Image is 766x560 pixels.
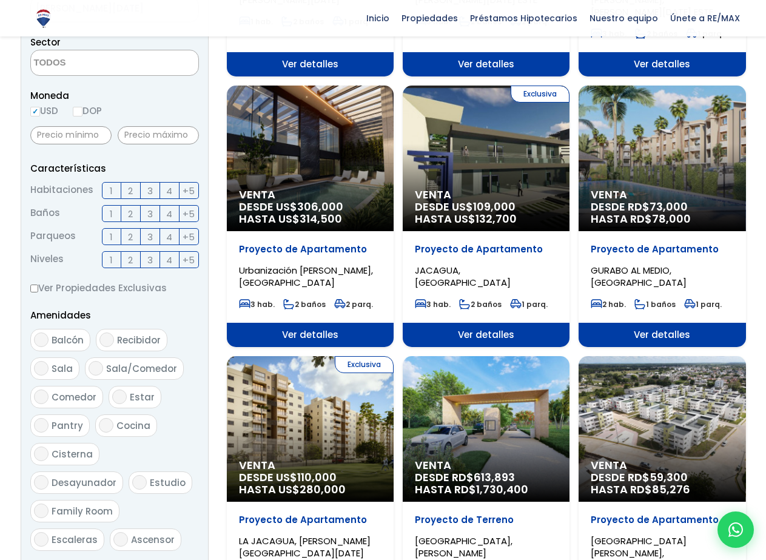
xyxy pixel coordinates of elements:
input: Pantry [34,418,49,433]
span: 1 baños [634,299,676,309]
span: HASTA RD$ [591,484,733,496]
span: 4 [166,229,172,245]
input: Cisterna [34,447,49,461]
p: Características [30,161,199,176]
span: 1 [110,206,113,221]
span: 4 [166,252,172,268]
span: Urbanización [PERSON_NAME], [GEOGRAPHIC_DATA] [239,264,373,289]
span: 2 [128,252,133,268]
span: Ver detalles [579,323,745,347]
span: JACAGUA, [GEOGRAPHIC_DATA] [415,264,511,289]
span: HASTA US$ [415,213,557,225]
span: DESDE US$ [239,471,381,496]
span: Inicio [360,9,395,27]
span: Comedor [52,391,96,403]
span: Ver detalles [403,323,569,347]
label: Ver Propiedades Exclusivas [30,280,199,295]
input: Recibidor [99,332,114,347]
input: Comedor [34,390,49,404]
span: HASTA RD$ [415,484,557,496]
textarea: Search [31,50,149,76]
span: Sala [52,362,73,375]
input: Sala [34,361,49,376]
span: Estudio [150,476,186,489]
span: 1 parq. [510,299,548,309]
span: 3 hab. [239,299,275,309]
span: 2 parq. [334,299,373,309]
span: Venta [239,189,381,201]
span: Cisterna [52,448,93,460]
span: Balcón [52,334,84,346]
label: USD [30,103,58,118]
input: Precio máximo [118,126,199,144]
img: Logo de REMAX [33,8,54,29]
span: 1 [110,252,113,268]
input: Desayunador [34,475,49,490]
span: 2 [128,206,133,221]
input: DOP [73,107,82,116]
input: Sala/Comedor [89,361,103,376]
span: Family Room [52,505,113,518]
a: Exclusiva Venta DESDE US$109,000 HASTA US$132,700 Proyecto de Apartamento JACAGUA, [GEOGRAPHIC_DA... [403,86,569,347]
span: Préstamos Hipotecarios [464,9,583,27]
span: 306,000 [297,199,343,214]
span: Venta [591,459,733,471]
span: Niveles [30,251,64,268]
span: Exclusiva [511,86,569,103]
span: Únete a RE/MAX [664,9,746,27]
span: 4 [166,183,172,198]
input: Ver Propiedades Exclusivas [30,285,38,292]
span: GURABO AL MEDIO, [GEOGRAPHIC_DATA] [591,264,687,289]
span: Recibidor [117,334,161,346]
span: Sector [30,36,61,49]
span: 3 hab. [415,299,451,309]
span: Ascensor [131,533,175,546]
span: 132,700 [475,211,517,226]
span: 3 [147,206,153,221]
span: Cocina [116,419,150,432]
span: 110,000 [297,470,337,485]
span: Venta [239,459,381,471]
span: Sala/Comedor [106,362,177,375]
input: Ascensor [113,532,128,547]
span: Habitaciones [30,182,93,199]
span: 2 baños [459,299,502,309]
span: Venta [591,189,733,201]
span: 3 [147,183,153,198]
span: Exclusiva [335,356,394,373]
span: 314,500 [300,211,342,226]
span: Parqueos [30,228,76,245]
span: +5 [183,229,195,245]
span: 78,000 [652,211,691,226]
span: 85,276 [652,482,690,497]
span: HASTA US$ [239,484,381,496]
span: 3 [147,252,153,268]
span: Ver detalles [227,323,394,347]
span: Escaleras [52,533,98,546]
span: 1 [110,229,113,245]
span: 59,300 [650,470,688,485]
p: Proyecto de Apartamento [239,243,381,255]
span: 1,730,400 [476,482,528,497]
span: 2 [128,183,133,198]
span: 73,000 [650,199,688,214]
span: +5 [183,252,195,268]
p: Proyecto de Apartamento [591,243,733,255]
span: HASTA RD$ [591,213,733,225]
input: Estar [112,390,127,404]
p: Proyecto de Terreno [415,514,557,526]
span: LA JACAGUA, [PERSON_NAME][GEOGRAPHIC_DATA][DATE] [239,535,371,559]
span: 2 [128,229,133,245]
span: +5 [183,183,195,198]
span: Moneda [30,88,199,103]
a: Venta DESDE RD$73,000 HASTA RD$78,000 Proyecto de Apartamento GURABO AL MEDIO, [GEOGRAPHIC_DATA] ... [579,86,745,347]
span: 2 baños [283,299,326,309]
span: Baños [30,205,60,222]
span: Ver detalles [403,52,569,76]
input: Estudio [132,475,147,490]
span: Ver detalles [579,52,745,76]
span: DESDE RD$ [591,201,733,225]
span: Desayunador [52,476,116,489]
input: Cocina [99,418,113,433]
span: Venta [415,459,557,471]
